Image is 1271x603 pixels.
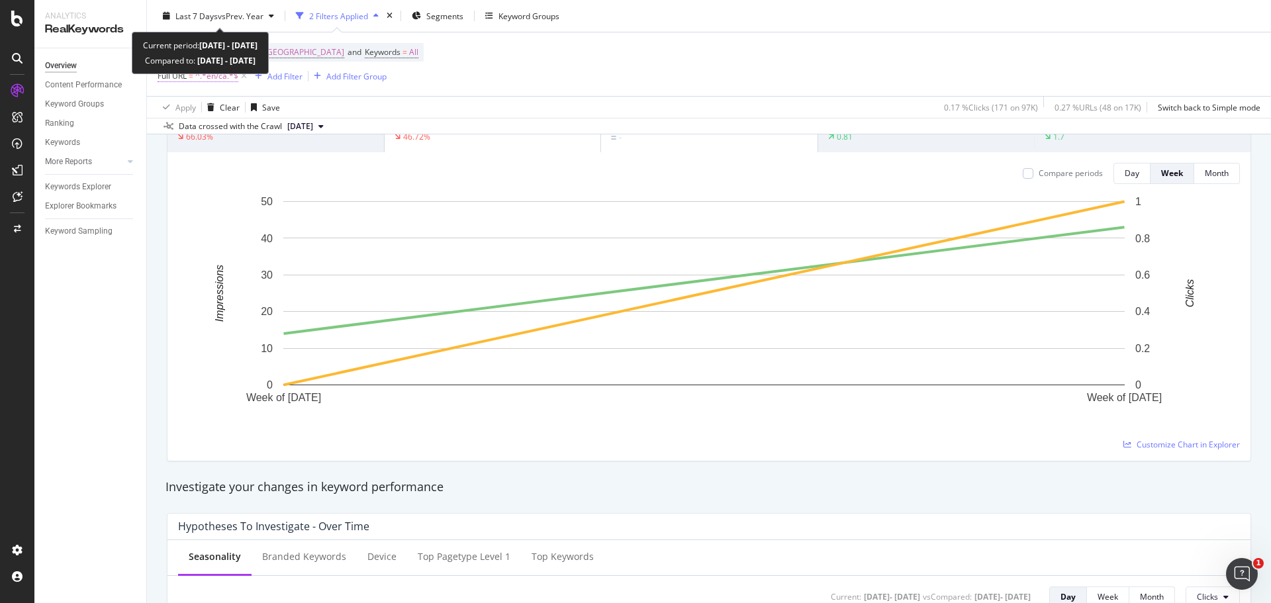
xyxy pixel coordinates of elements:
[45,224,137,238] a: Keyword Sampling
[45,59,137,73] a: Overview
[261,196,273,207] text: 50
[45,116,137,130] a: Ranking
[409,43,418,62] span: All
[282,118,329,134] button: [DATE]
[261,232,273,244] text: 40
[1087,392,1162,403] text: Week of [DATE]
[45,59,77,73] div: Overview
[202,97,240,118] button: Clear
[45,78,137,92] a: Content Performance
[178,195,1230,424] svg: A chart.
[611,136,616,140] img: Equal
[261,343,273,354] text: 10
[403,131,430,142] div: 46.72%
[406,5,469,26] button: Segments
[1226,558,1258,590] iframe: Intercom live chat
[1123,439,1240,450] a: Customize Chart in Explorer
[214,265,225,322] text: Impressions
[1113,163,1151,184] button: Day
[1053,131,1064,142] div: 1.7
[402,46,407,58] span: =
[1135,306,1150,317] text: 0.4
[45,11,136,22] div: Analytics
[186,131,213,142] div: 66.03%
[45,78,122,92] div: Content Performance
[1039,167,1103,179] div: Compare periods
[1060,591,1076,602] div: Day
[262,101,280,113] div: Save
[367,550,397,563] div: Device
[264,43,344,62] span: [GEOGRAPHIC_DATA]
[1194,163,1240,184] button: Month
[923,591,972,602] div: vs Compared :
[348,46,361,58] span: and
[426,10,463,21] span: Segments
[1135,343,1150,354] text: 0.2
[974,591,1031,602] div: [DATE] - [DATE]
[944,101,1038,113] div: 0.17 % Clicks ( 171 on 97K )
[261,269,273,281] text: 30
[1205,167,1229,179] div: Month
[1137,439,1240,450] span: Customize Chart in Explorer
[158,97,196,118] button: Apply
[165,479,1252,496] div: Investigate your changes in keyword performance
[1158,101,1260,113] div: Switch back to Simple mode
[1135,196,1141,207] text: 1
[619,132,622,143] div: -
[1098,591,1118,602] div: Week
[143,38,258,53] div: Current period:
[418,550,510,563] div: Top pagetype Level 1
[175,101,196,113] div: Apply
[45,155,92,169] div: More Reports
[45,155,124,169] a: More Reports
[267,70,303,81] div: Add Filter
[45,180,111,194] div: Keywords Explorer
[45,224,113,238] div: Keyword Sampling
[45,136,137,150] a: Keywords
[45,199,137,213] a: Explorer Bookmarks
[246,392,321,403] text: Week of [DATE]
[178,520,369,533] div: Hypotheses to Investigate - Over Time
[864,591,920,602] div: [DATE] - [DATE]
[1135,269,1150,281] text: 0.6
[145,53,256,68] div: Compared to:
[1253,558,1264,569] span: 1
[498,10,559,21] div: Keyword Groups
[45,180,137,194] a: Keywords Explorer
[837,131,853,142] div: 0.81
[308,68,387,84] button: Add Filter Group
[158,5,279,26] button: Last 7 DaysvsPrev. Year
[309,10,368,21] div: 2 Filters Applied
[189,70,193,81] span: =
[45,97,104,111] div: Keyword Groups
[480,5,565,26] button: Keyword Groups
[1125,167,1139,179] div: Day
[195,67,238,85] span: ^.*en/ca.*$
[1055,101,1141,113] div: 0.27 % URLs ( 48 on 17K )
[158,70,187,81] span: Full URL
[45,199,117,213] div: Explorer Bookmarks
[532,550,594,563] div: Top Keywords
[45,136,80,150] div: Keywords
[179,120,282,132] div: Data crossed with the Crawl
[287,120,313,132] span: 2025 Aug. 8th
[326,70,387,81] div: Add Filter Group
[45,22,136,37] div: RealKeywords
[261,306,273,317] text: 20
[1161,167,1183,179] div: Week
[267,379,273,391] text: 0
[1135,232,1150,244] text: 0.8
[175,10,218,21] span: Last 7 Days
[45,116,74,130] div: Ranking
[1184,279,1196,308] text: Clicks
[195,55,256,66] b: [DATE] - [DATE]
[262,550,346,563] div: Branded Keywords
[365,46,400,58] span: Keywords
[1140,591,1164,602] div: Month
[831,591,861,602] div: Current:
[250,68,303,84] button: Add Filter
[189,550,241,563] div: Seasonality
[45,97,137,111] a: Keyword Groups
[220,101,240,113] div: Clear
